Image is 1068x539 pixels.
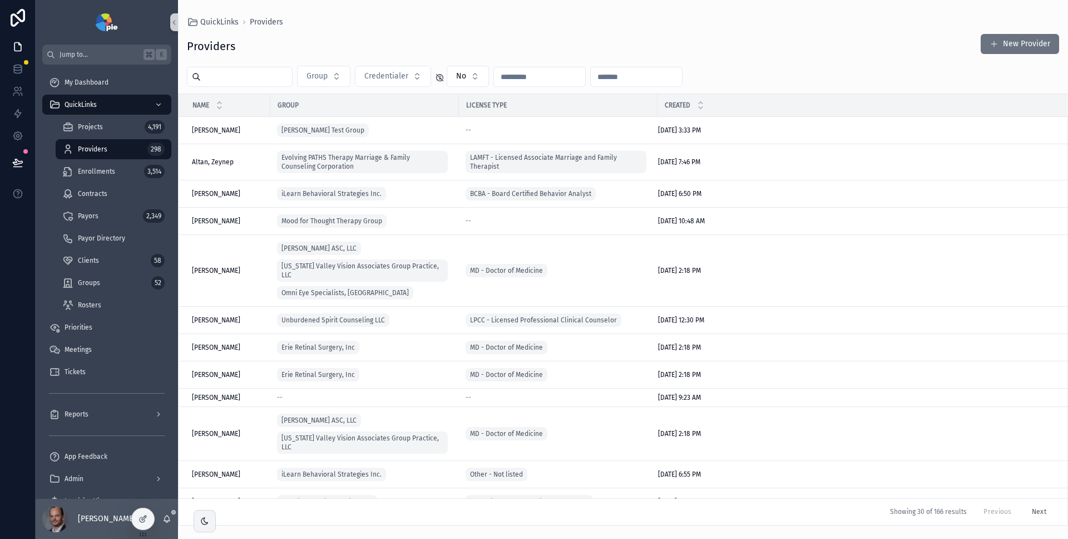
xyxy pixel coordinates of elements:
[278,101,299,110] span: Group
[192,101,209,110] span: Name
[470,370,543,379] span: MD - Doctor of Medicine
[42,469,171,489] a: Admin
[466,187,596,200] a: BCBA - Board Certified Behavior Analyst
[277,187,386,200] a: iLearn Behavioral Strategies Inc.
[466,151,646,173] a: LAMFT - Licensed Associate Marriage and Family Therapist
[65,367,86,376] span: Tickets
[306,71,328,82] span: Group
[470,429,543,438] span: MD - Doctor of Medicine
[466,339,651,356] a: MD - Doctor of Medicine
[192,429,264,438] a: [PERSON_NAME]
[658,126,701,135] span: [DATE] 3:33 PM
[466,217,471,226] span: --
[277,212,452,230] a: Mood for Thought Therapy Group
[42,340,171,360] a: Meetings
[56,206,171,226] a: Payors2,349
[277,465,452,483] a: iLearn Behavioral Strategies Inc.
[277,121,452,139] a: [PERSON_NAME] Test Group
[466,313,621,327] a: LPCC - Licensed Professional Clinical Counselor
[42,447,171,467] a: App Feedback
[281,244,357,253] span: [PERSON_NAME] ASC, LLC
[192,370,264,379] a: [PERSON_NAME]
[658,316,704,325] span: [DATE] 12:30 PM
[658,370,1053,379] a: [DATE] 2:18 PM
[42,317,171,337] a: Priorities
[192,343,240,352] span: [PERSON_NAME]
[281,470,382,479] span: iLearn Behavioral Strategies Inc.
[65,345,92,354] span: Meetings
[470,343,543,352] span: MD - Doctor of Medicine
[281,189,382,198] span: iLearn Behavioral Strategies Inc.
[658,189,1053,198] a: [DATE] 6:50 PM
[466,427,547,440] a: MD - Doctor of Medicine
[151,276,165,290] div: 52
[78,212,98,220] span: Payors
[277,341,359,354] a: Erie Retinal Surgery, Inc
[42,362,171,382] a: Tickets
[56,117,171,137] a: Projects4,191
[470,266,543,275] span: MD - Doctor of Medicine
[466,126,471,135] span: --
[364,71,408,82] span: Credentialer
[147,143,165,156] div: 298
[78,301,101,310] span: Rosters
[466,185,651,203] a: BCBA - Board Certified Behavior Analyst
[277,149,452,175] a: Evolving PATHS Therapy Marriage & Family Counseling Corporation
[192,126,264,135] a: [PERSON_NAME]
[65,410,88,419] span: Reports
[470,189,591,198] span: BCBA - Board Certified Behavior Analyst
[56,139,171,159] a: Providers298
[78,256,99,265] span: Clients
[466,264,547,277] a: MD - Doctor of Medicine
[192,217,264,226] a: [PERSON_NAME]
[277,414,361,427] a: [PERSON_NAME] ASC, LLC
[42,95,171,115] a: QuickLinks
[277,311,452,329] a: Unburdened Spirit Counseling LLC
[145,120,165,134] div: 4,191
[281,343,355,352] span: Erie Retinal Surgery, Inc
[192,470,240,479] span: [PERSON_NAME]
[658,158,1053,166] a: [DATE] 7:46 PM
[277,214,387,228] a: Mood for Thought Therapy Group
[658,217,1053,226] a: [DATE] 10:48 AM
[78,122,103,131] span: Projects
[466,495,593,508] a: LPC - Licensed Professional Counselor
[665,101,690,110] span: Created
[250,17,283,28] a: Providers
[277,313,389,327] a: Unburdened Spirit Counseling LLC
[65,78,108,87] span: My Dashboard
[1024,503,1054,521] button: Next
[78,278,100,287] span: Groups
[78,513,136,525] p: [PERSON_NAME]
[981,34,1059,54] button: New Provider
[658,217,705,226] span: [DATE] 10:48 AM
[466,465,651,483] a: Other - Not listed
[658,497,701,506] span: [DATE] 3:09 PM
[277,124,369,137] a: [PERSON_NAME] Test Group
[192,126,240,135] span: [PERSON_NAME]
[192,497,240,506] span: [PERSON_NAME]
[658,343,1053,352] a: [DATE] 2:18 PM
[192,266,240,275] span: [PERSON_NAME]
[192,316,264,325] a: [PERSON_NAME]
[277,368,359,381] a: Erie Retinal Surgery, Inc
[297,66,350,87] button: Select Button
[192,370,240,379] span: [PERSON_NAME]
[658,316,1053,325] a: [DATE] 12:30 PM
[277,185,452,203] a: iLearn Behavioral Strategies Inc.
[65,100,97,109] span: QuickLinks
[281,288,409,297] span: Omni Eye Specialists, [GEOGRAPHIC_DATA]
[281,497,373,506] span: Asteri Consulting Services LLC
[56,251,171,271] a: Clients58
[65,323,92,332] span: Priorities
[281,434,443,452] span: [US_STATE] Valley Vision Associates Group Practice, LLC
[277,468,386,481] a: iLearn Behavioral Strategies Inc.
[466,101,507,110] span: License Type
[355,66,431,87] button: Select Button
[65,452,107,461] span: App Feedback
[470,470,523,479] span: Other - Not listed
[281,370,355,379] span: Erie Retinal Surgery, Inc
[470,153,642,171] span: LAMFT - Licensed Associate Marriage and Family Therapist
[466,341,547,354] a: MD - Doctor of Medicine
